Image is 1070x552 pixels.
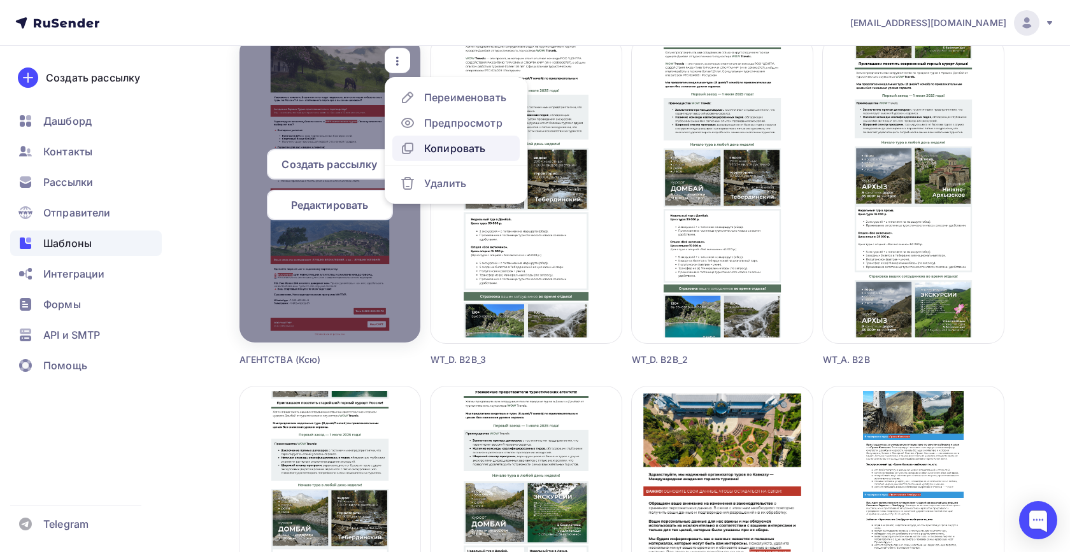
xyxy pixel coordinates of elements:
[282,157,377,172] span: Создать рассылку
[43,266,104,281] span: Интеграции
[43,327,100,343] span: API и SMTP
[10,108,162,134] a: Дашборд
[10,169,162,195] a: Рассылки
[424,115,503,131] div: Предпросмотр
[46,70,140,85] div: Создать рассылку
[43,205,111,220] span: Отправители
[10,139,162,164] a: Контакты
[10,292,162,317] a: Формы
[43,297,81,312] span: Формы
[424,176,466,191] div: Удалить
[850,10,1055,36] a: [EMAIL_ADDRESS][DOMAIN_NAME]
[850,17,1006,29] span: [EMAIL_ADDRESS][DOMAIN_NAME]
[431,353,574,366] div: WT_D. В2В_3
[424,90,506,105] div: Переименовать
[10,230,162,256] a: Шаблоны
[424,141,485,156] div: Копировать
[291,197,369,213] span: Редактировать
[239,353,375,366] div: АГЕНТСТВА (Ксю)
[823,353,959,366] div: WT_A. В2В
[10,200,162,225] a: Отправители
[632,353,767,366] div: WT_D. В2В_2
[43,516,89,532] span: Telegram
[43,236,92,251] span: Шаблоны
[43,144,92,159] span: Контакты
[43,113,92,129] span: Дашборд
[43,174,93,190] span: Рассылки
[43,358,87,373] span: Помощь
